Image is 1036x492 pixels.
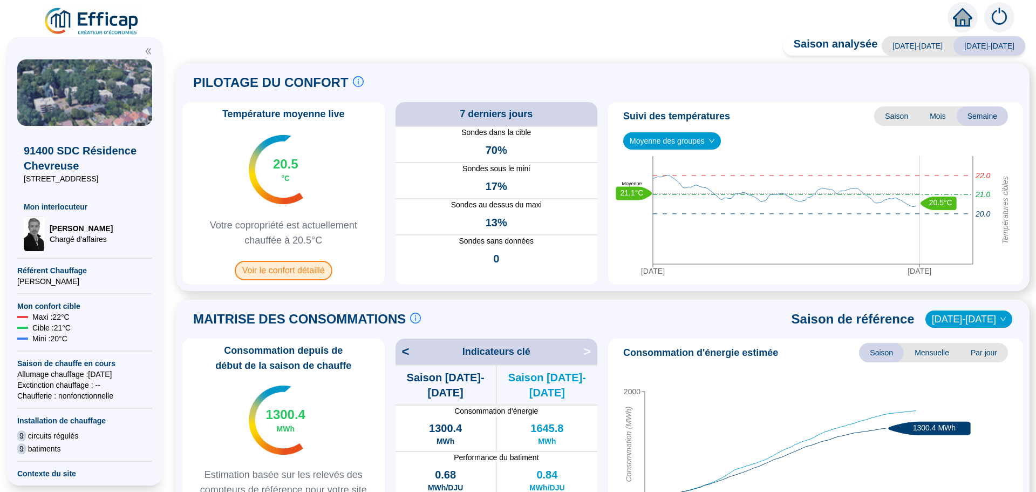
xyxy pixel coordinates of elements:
[530,421,563,436] span: 1645.8
[919,106,957,126] span: Mois
[913,423,956,432] text: 1300.4 MWh
[708,138,715,144] span: down
[882,36,953,56] span: [DATE]-[DATE]
[538,436,556,447] span: MWh
[953,36,1025,56] span: [DATE]-[DATE]
[1001,177,1010,245] tspan: Températures cibles
[953,8,972,27] span: home
[235,261,332,280] span: Voir le confort détaillé
[273,156,298,173] span: 20.5
[486,179,507,194] span: 17%
[437,436,454,447] span: MWh
[783,36,878,56] span: Saison analysée
[641,267,665,275] tspan: [DATE]
[396,343,410,360] span: <
[859,343,904,362] span: Saison
[17,415,152,426] span: Installation de chauffage
[984,2,1014,32] img: alerts
[462,344,530,359] span: Indicateurs clé
[622,181,642,187] text: Moyenne
[187,343,380,373] span: Consommation depuis de début de la saison de chauffe
[623,109,730,124] span: Suivi des températures
[353,76,364,87] span: info-circle
[396,452,598,463] span: Performance du batiment
[932,311,1006,327] span: 2022-2023
[486,143,507,158] span: 70%
[583,343,597,360] span: >
[17,380,152,390] span: Exctinction chauffage : --
[486,215,507,230] span: 13%
[396,370,496,400] span: Saison [DATE]-[DATE]
[32,322,71,333] span: Cible : 21 °C
[975,171,990,180] tspan: 22.0
[17,430,26,441] span: 9
[32,333,67,344] span: Mini : 20 °C
[17,265,152,276] span: Référent Chauffage
[396,235,598,247] span: Sondes sans données
[957,106,1008,126] span: Semaine
[493,251,499,266] span: 0
[32,312,70,322] span: Maxi : 22 °C
[460,106,533,122] span: 7 derniers jours
[17,301,152,312] span: Mon confort cible
[187,218,380,248] span: Votre copropriété est actuellement chauffée à 20.5°C
[624,407,633,482] tspan: Consommation (MWh)
[24,201,146,212] span: Mon interlocuteur
[410,313,421,323] span: info-circle
[281,173,290,184] span: °C
[621,188,644,197] text: 21.1°C
[396,127,598,138] span: Sondes dans la cible
[28,443,61,454] span: batiments
[50,234,113,245] span: Chargé d'affaires
[1000,316,1006,322] span: down
[17,369,152,380] span: Allumage chauffage : [DATE]
[396,199,598,211] span: Sondes au dessus du maxi
[43,6,141,37] img: efficap energie logo
[193,74,349,91] span: PILOTAGE DU CONFORT
[17,468,152,479] span: Contexte du site
[396,163,598,174] span: Sondes sous le mini
[28,430,78,441] span: circuits régulés
[975,210,990,218] tspan: 20.0
[497,370,597,400] span: Saison [DATE]-[DATE]
[396,406,598,416] span: Consommation d'énergie
[277,423,295,434] span: MWh
[623,345,778,360] span: Consommation d'énergie estimée
[24,143,146,173] span: 91400 SDC Résidence Chevreuse
[874,106,919,126] span: Saison
[904,343,960,362] span: Mensuelle
[908,267,931,275] tspan: [DATE]
[24,217,45,251] img: Chargé d'affaires
[17,276,152,287] span: [PERSON_NAME]
[536,467,557,482] span: 0.84
[50,223,113,234] span: [PERSON_NAME]
[249,135,303,204] img: indicateur températures
[975,191,990,199] tspan: 21.0
[17,390,152,401] span: Chaufferie : non fonctionnelle
[266,406,305,423] span: 1300.4
[193,311,406,328] span: MAITRISE DES CONSOMMATIONS
[17,443,26,454] span: 9
[17,358,152,369] span: Saison de chauffe en cours
[960,343,1008,362] span: Par jour
[145,48,152,55] span: double-left
[929,199,952,207] text: 20.5°C
[792,311,915,328] span: Saison de référence
[435,467,456,482] span: 0.68
[216,106,351,122] span: Température moyenne live
[624,387,640,396] tspan: 2000
[630,133,714,149] span: Moyenne des groupes
[24,173,146,184] span: [STREET_ADDRESS]
[429,421,462,436] span: 1300.4
[249,386,303,455] img: indicateur températures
